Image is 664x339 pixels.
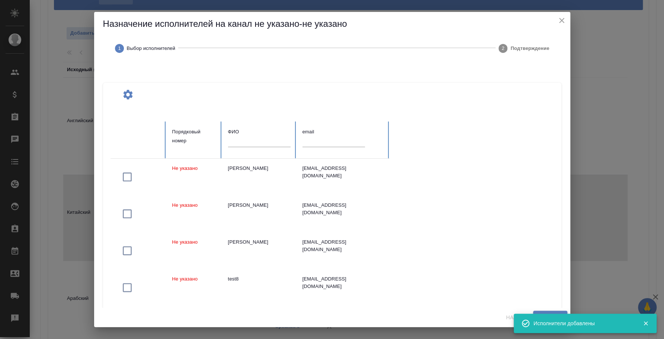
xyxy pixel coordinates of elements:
span: Подтверждение [510,45,549,52]
div: [EMAIL_ADDRESS][DOMAIN_NAME] [302,275,384,290]
div: [EMAIL_ADDRESS][DOMAIN_NAME] [302,165,384,180]
div: Исполнители добавлены [533,320,632,327]
span: Не указано [172,202,198,208]
div: [PERSON_NAME] [228,165,291,172]
button: Выбор исполнителей [109,35,182,62]
span: Не указано [172,165,198,171]
div: [EMAIL_ADDRESS][DOMAIN_NAME] [302,238,384,253]
div: [PERSON_NAME] [228,202,291,209]
span: Не указано [172,276,198,282]
div: Порядковый номер [172,127,216,145]
div: email [302,127,384,136]
div: [EMAIL_ADDRESS][DOMAIN_NAME] [302,202,384,216]
div: test8 [228,275,291,283]
span: Выбор исполнителей [127,45,176,52]
span: Не указано [172,239,198,245]
button: close [556,15,567,26]
button: Вперед [533,311,567,324]
div: [PERSON_NAME] [228,238,291,246]
button: Закрыть [638,320,653,327]
text: 2 [502,45,504,51]
h5: Назначение исполнителей на канал не указано-не указано [103,18,561,30]
div: ФИО [228,127,291,136]
text: 1 [118,45,121,51]
button: Подтверждение [493,35,555,62]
